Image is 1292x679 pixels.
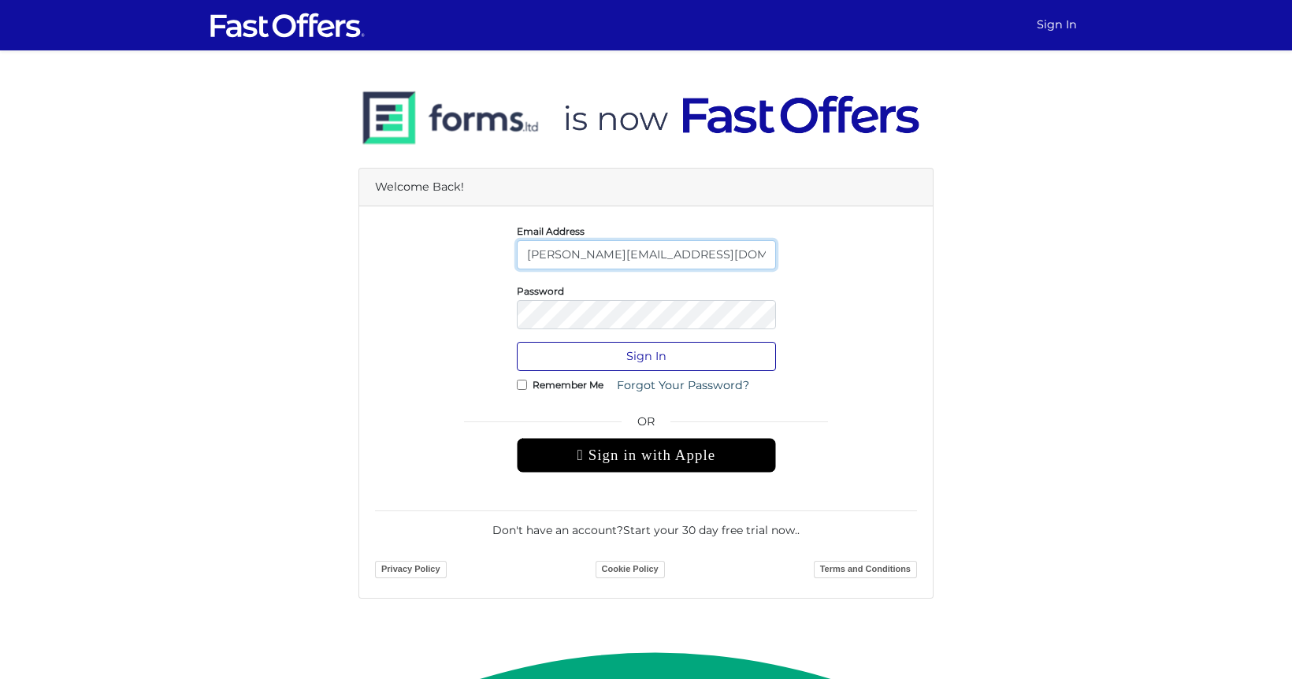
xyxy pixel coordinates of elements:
[517,289,564,293] label: Password
[359,169,933,206] div: Welcome Back!
[375,510,917,539] div: Don't have an account? .
[517,438,776,473] div: Sign in with Apple
[1030,9,1083,40] a: Sign In
[375,561,447,578] a: Privacy Policy
[517,413,776,438] span: OR
[517,342,776,371] button: Sign In
[533,383,603,387] label: Remember Me
[596,561,665,578] a: Cookie Policy
[607,371,759,400] a: Forgot Your Password?
[814,561,917,578] a: Terms and Conditions
[623,523,797,537] a: Start your 30 day free trial now.
[517,240,776,269] input: E-Mail
[517,229,585,233] label: Email Address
